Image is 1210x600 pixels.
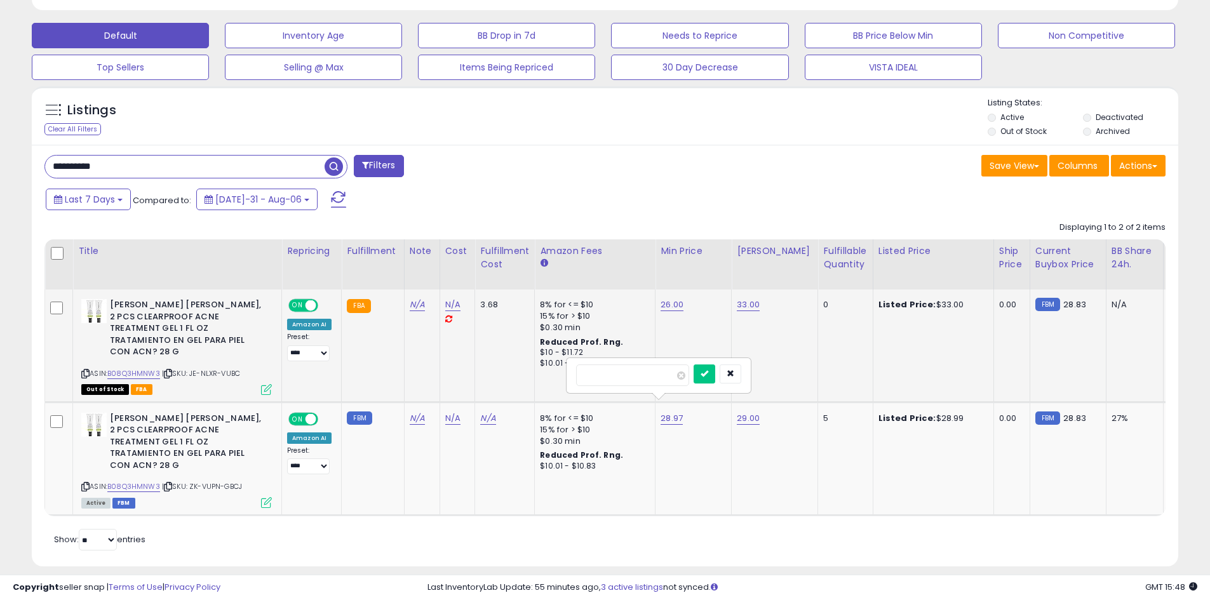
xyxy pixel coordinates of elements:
[1112,299,1153,310] div: N/A
[661,298,683,311] a: 26.00
[347,244,398,258] div: Fulfillment
[418,55,595,80] button: Items Being Repriced
[981,155,1047,177] button: Save View
[65,193,115,206] span: Last 7 Days
[81,413,107,437] img: 41dTr4FtK3L._SL40_.jpg
[54,533,145,545] span: Show: entries
[107,368,160,379] a: B08Q3HMNW3
[165,581,220,593] a: Privacy Policy
[737,298,760,311] a: 33.00
[1058,159,1098,172] span: Columns
[540,310,645,322] div: 15% for > $10
[131,384,152,395] span: FBA
[1063,412,1086,424] span: 28.83
[354,155,403,177] button: Filters
[410,244,434,258] div: Note
[13,581,59,593] strong: Copyright
[999,299,1020,310] div: 0.00
[1111,155,1166,177] button: Actions
[1112,413,1153,424] div: 27%
[878,298,936,310] b: Listed Price:
[225,55,402,80] button: Selling @ Max
[661,412,683,425] a: 28.97
[81,498,111,509] span: All listings currently available for purchase on Amazon
[107,481,160,492] a: B08Q3HMNW3
[427,582,1197,594] div: Last InventoryLab Update: 55 minutes ago, not synced.
[540,413,645,424] div: 8% for <= $10
[13,582,220,594] div: seller snap | |
[225,23,402,48] button: Inventory Age
[823,413,863,424] div: 5
[287,446,332,475] div: Preset:
[1049,155,1109,177] button: Columns
[109,581,163,593] a: Terms of Use
[1096,126,1130,137] label: Archived
[445,412,460,425] a: N/A
[823,299,863,310] div: 0
[215,193,302,206] span: [DATE]-31 - Aug-06
[540,322,645,333] div: $0.30 min
[110,299,264,361] b: [PERSON_NAME] [PERSON_NAME], 2 PCS CLEARPROOF ACNE TREATMENT GEL 1 FL OZ TRATAMIENTO EN GEL PARA ...
[78,244,276,258] div: Title
[999,413,1020,424] div: 0.00
[287,319,332,330] div: Amazon AI
[737,412,760,425] a: 29.00
[81,299,107,323] img: 41dTr4FtK3L._SL40_.jpg
[133,194,191,206] span: Compared to:
[540,358,645,369] div: $10.01 - $10.83
[1035,298,1060,311] small: FBM
[32,23,209,48] button: Default
[347,411,372,425] small: FBM
[316,300,337,311] span: OFF
[316,413,337,424] span: OFF
[32,55,209,80] button: Top Sellers
[540,436,645,447] div: $0.30 min
[737,244,812,258] div: [PERSON_NAME]
[1112,244,1158,271] div: BB Share 24h.
[540,347,645,358] div: $10 - $11.72
[290,413,306,424] span: ON
[162,481,242,491] span: | SKU: ZK-VUPN-GBCJ
[1059,222,1166,234] div: Displaying 1 to 2 of 2 items
[1000,112,1024,123] label: Active
[81,299,272,393] div: ASIN:
[611,23,788,48] button: Needs to Reprice
[410,412,425,425] a: N/A
[110,413,264,475] b: [PERSON_NAME] [PERSON_NAME], 2 PCS CLEARPROOF ACNE TREATMENT GEL 1 FL OZ TRATAMIENTO EN GEL PARA ...
[540,424,645,436] div: 15% for > $10
[81,413,272,507] div: ASIN:
[290,300,306,311] span: ON
[998,23,1175,48] button: Non Competitive
[805,23,982,48] button: BB Price Below Min
[988,97,1178,109] p: Listing States:
[287,432,332,444] div: Amazon AI
[805,55,982,80] button: VISTA IDEAL
[81,384,129,395] span: All listings that are currently out of stock and unavailable for purchase on Amazon
[287,244,336,258] div: Repricing
[878,413,984,424] div: $28.99
[1035,244,1101,271] div: Current Buybox Price
[1035,411,1060,425] small: FBM
[480,412,495,425] a: N/A
[878,299,984,310] div: $33.00
[480,299,525,310] div: 3.68
[878,412,936,424] b: Listed Price:
[1096,112,1143,123] label: Deactivated
[661,244,726,258] div: Min Price
[601,581,663,593] a: 3 active listings
[410,298,425,311] a: N/A
[1000,126,1047,137] label: Out of Stock
[196,189,318,210] button: [DATE]-31 - Aug-06
[445,298,460,311] a: N/A
[44,123,101,135] div: Clear All Filters
[1145,581,1197,593] span: 2025-08-15 15:48 GMT
[480,244,529,271] div: Fulfillment Cost
[112,498,135,509] span: FBM
[823,244,867,271] div: Fulfillable Quantity
[1063,298,1086,310] span: 28.83
[445,244,470,258] div: Cost
[287,333,332,361] div: Preset:
[540,258,548,269] small: Amazon Fees.
[540,244,650,258] div: Amazon Fees
[611,55,788,80] button: 30 Day Decrease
